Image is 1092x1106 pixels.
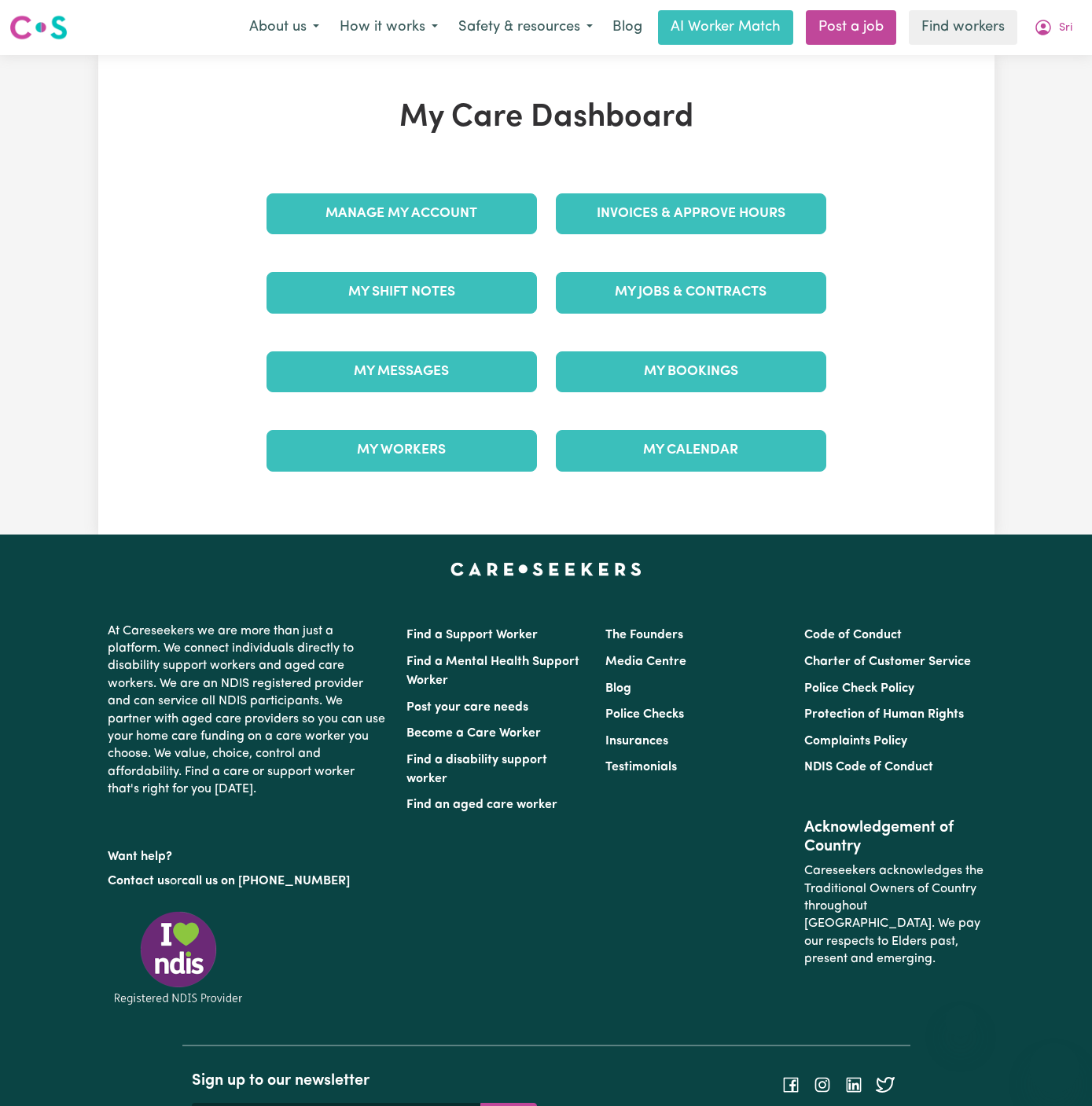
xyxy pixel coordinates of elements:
[605,761,677,773] a: Testimonials
[450,563,642,575] a: Careseekers home page
[267,193,537,234] a: Manage My Account
[556,430,826,471] a: My Calendar
[257,99,836,137] h1: My Care Dashboard
[605,682,631,695] a: Blog
[605,708,684,721] a: Police Checks
[556,193,826,234] a: Invoices & Approve Hours
[1024,11,1083,44] button: My Account
[605,656,686,668] a: Media Centre
[9,13,68,42] img: Careseekers logo
[804,708,964,721] a: Protection of Human Rights
[876,1078,895,1091] a: Follow Careseekers on Twitter
[108,875,170,887] a: Contact us
[781,1078,800,1091] a: Follow Careseekers on Facebook
[556,351,826,392] a: My Bookings
[239,11,329,44] button: About us
[448,11,603,44] button: Safety & resources
[658,10,793,45] a: AI Worker Match
[806,10,896,45] a: Post a job
[804,656,971,668] a: Charter of Customer Service
[603,10,652,45] a: Blog
[267,351,537,392] a: My Messages
[909,10,1017,45] a: Find workers
[605,629,683,641] a: The Founders
[1029,1043,1079,1093] iframe: Button to launch messaging window
[9,9,68,46] a: Careseekers logo
[267,430,537,471] a: My Workers
[192,1071,537,1090] h2: Sign up to our newsletter
[804,629,902,641] a: Code of Conduct
[406,799,557,811] a: Find an aged care worker
[406,701,528,714] a: Post your care needs
[108,842,388,865] p: Want help?
[108,909,249,1007] img: Registered NDIS provider
[108,616,388,805] p: At Careseekers we are more than just a platform. We connect individuals directly to disability su...
[406,656,579,687] a: Find a Mental Health Support Worker
[844,1078,863,1091] a: Follow Careseekers on LinkedIn
[556,272,826,313] a: My Jobs & Contracts
[813,1078,832,1091] a: Follow Careseekers on Instagram
[108,866,388,896] p: or
[406,727,541,740] a: Become a Care Worker
[406,629,538,641] a: Find a Support Worker
[1059,20,1072,37] span: Sri
[804,735,907,748] a: Complaints Policy
[267,272,537,313] a: My Shift Notes
[804,818,984,856] h2: Acknowledgement of Country
[605,735,668,748] a: Insurances
[804,682,914,695] a: Police Check Policy
[804,761,933,773] a: NDIS Code of Conduct
[406,754,547,785] a: Find a disability support worker
[945,1005,976,1037] iframe: Close message
[804,856,984,974] p: Careseekers acknowledges the Traditional Owners of Country throughout [GEOGRAPHIC_DATA]. We pay o...
[329,11,448,44] button: How it works
[182,875,350,887] a: call us on [PHONE_NUMBER]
